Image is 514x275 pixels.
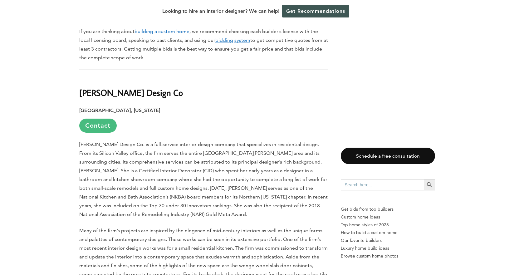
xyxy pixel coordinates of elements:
[135,28,189,34] a: building a custom home
[341,229,435,237] a: How to build a custom home
[341,252,435,260] a: Browse custom home photos
[79,87,183,98] strong: [PERSON_NAME] Design Co
[394,230,507,268] iframe: Drift Widget Chat Controller
[79,140,328,219] p: [PERSON_NAME] Design Co. is a full-service interior design company that specializes in residentia...
[341,221,435,229] a: Top home styles of 2023
[215,37,233,43] u: bidding
[79,119,117,133] a: Contact
[79,107,160,113] strong: [GEOGRAPHIC_DATA], [US_STATE]
[79,27,328,62] p: If you are thinking about , we recommend checking each builder’s license with the local licensing...
[341,244,435,252] a: Luxury home build ideas
[234,37,250,43] u: system
[341,179,424,190] input: Search here...
[341,213,435,221] a: Custom home ideas
[341,205,435,213] p: Get bids from top builders
[341,148,435,164] a: Schedule a free consultation
[282,5,349,17] a: Get Recommendations
[341,237,435,244] a: Our favorite builders
[426,181,433,188] svg: Search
